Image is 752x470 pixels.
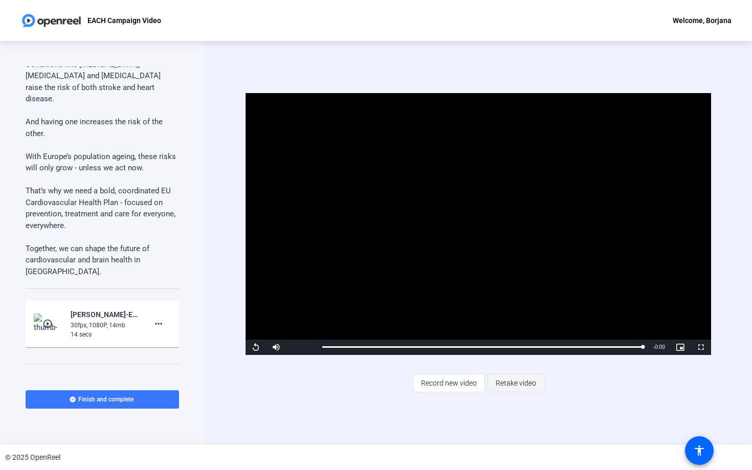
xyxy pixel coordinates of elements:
[246,93,711,355] div: Video Player
[152,318,165,330] mat-icon: more_horiz
[42,319,55,329] mat-icon: play_circle_outline
[266,340,286,355] button: Mute
[5,452,60,463] div: © 2025 OpenReel
[655,344,665,350] span: 0:00
[78,395,134,404] span: Finish and complete
[26,390,179,409] button: Finish and complete
[653,344,655,350] span: -
[26,243,179,278] p: Together, we can shape the future of cardiovascular and brain health in [GEOGRAPHIC_DATA].
[26,116,179,139] p: And having one increases the risk of the other.
[496,373,536,393] span: Retake video
[20,10,82,31] img: OpenReel logo
[87,14,161,27] p: EACH Campaign Video
[26,59,179,105] p: Conditions like [MEDICAL_DATA], [MEDICAL_DATA] and [MEDICAL_DATA] raise the risk of both stroke a...
[488,374,544,392] button: Retake video
[26,185,179,231] p: That’s why we need a bold, coordinated EU Cardiovascular Health Plan - focused on prevention, tre...
[322,346,643,348] div: Progress Bar
[670,340,691,355] button: Picture-in-Picture
[71,308,139,321] div: [PERSON_NAME]-EACH Campaign Video-EACH Campaign Video-1756987704541-webcam
[421,373,477,393] span: Record new video
[71,321,139,330] div: 30fps, 1080P, 14mb
[673,14,732,27] div: Welcome, Borjana
[413,374,485,392] button: Record new video
[691,340,711,355] button: Fullscreen
[26,151,179,174] p: With Europe’s population ageing, these risks will only grow - unless we act now.
[34,314,64,334] img: thumb-nail
[246,340,266,355] button: Replay
[693,444,705,457] mat-icon: accessibility
[71,330,139,339] div: 14 secs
